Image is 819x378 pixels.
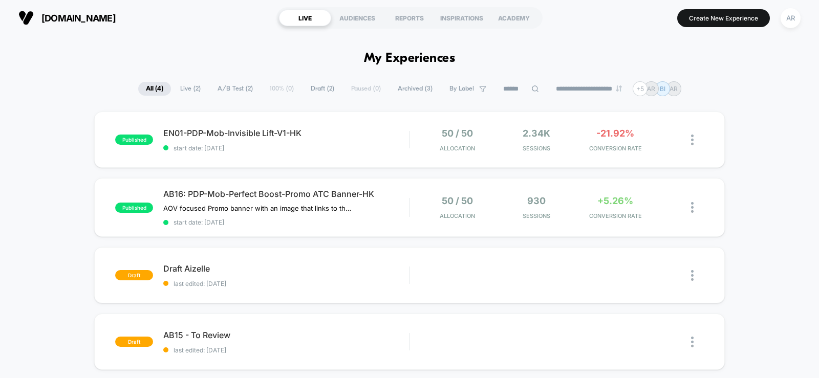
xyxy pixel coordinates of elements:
[647,85,655,93] p: AR
[691,202,694,213] img: close
[527,195,546,206] span: 930
[115,203,153,213] span: published
[115,135,153,145] span: published
[781,8,801,28] div: AR
[670,85,678,93] p: AR
[597,195,633,206] span: +5.26%
[442,195,473,206] span: 50 / 50
[163,280,409,287] span: last edited: [DATE]
[163,346,409,354] span: last edited: [DATE]
[163,189,409,199] span: AB16: PDP-Mob-Perfect Boost-Promo ATC Banner-HK
[163,204,353,212] span: AOV focused Promo banner with an image that links to the Bundles collection page—added above the ...
[633,81,648,96] div: + 5
[163,218,409,226] span: start date: [DATE]
[41,13,116,24] span: [DOMAIN_NAME]
[691,135,694,145] img: close
[596,128,634,139] span: -21.92%
[163,128,409,138] span: EN01-PDP-Mob-Invisible Lift-V1-HK
[390,82,440,96] span: Archived ( 3 )
[677,9,770,27] button: Create New Experience
[578,145,653,152] span: CONVERSION RATE
[442,128,473,139] span: 50 / 50
[488,10,540,26] div: ACADEMY
[499,145,573,152] span: Sessions
[523,128,550,139] span: 2.34k
[138,82,171,96] span: All ( 4 )
[331,10,383,26] div: AUDIENCES
[578,212,653,219] span: CONVERSION RATE
[210,82,261,96] span: A/B Test ( 2 )
[383,10,436,26] div: REPORTS
[440,212,475,219] span: Allocation
[499,212,573,219] span: Sessions
[163,330,409,340] span: AB15 - To Review
[115,337,153,347] span: draft
[660,85,665,93] p: BI
[449,85,474,93] span: By Label
[173,82,208,96] span: Live ( 2 )
[616,85,622,92] img: end
[18,10,34,26] img: Visually logo
[15,10,119,26] button: [DOMAIN_NAME]
[279,10,331,26] div: LIVE
[778,8,804,29] button: AR
[115,270,153,280] span: draft
[691,270,694,281] img: close
[440,145,475,152] span: Allocation
[691,337,694,347] img: close
[364,51,456,66] h1: My Experiences
[436,10,488,26] div: INSPIRATIONS
[163,263,409,274] span: Draft Aizelle
[303,82,342,96] span: Draft ( 2 )
[163,144,409,152] span: start date: [DATE]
